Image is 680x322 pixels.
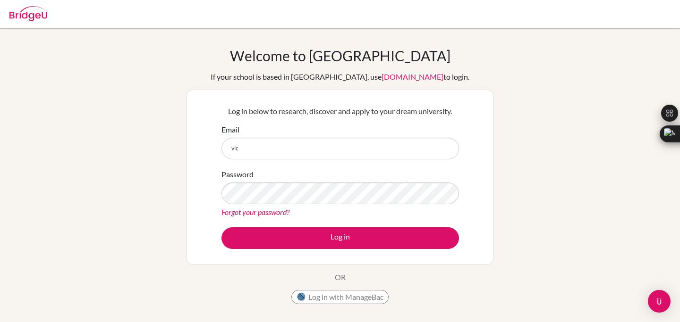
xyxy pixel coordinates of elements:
label: Email [221,124,239,135]
p: Log in below to research, discover and apply to your dream university. [221,106,459,117]
a: [DOMAIN_NAME] [382,72,443,81]
div: If your school is based in [GEOGRAPHIC_DATA], use to login. [211,71,469,83]
label: Password [221,169,254,180]
button: Log in with ManageBac [291,290,389,304]
h1: Welcome to [GEOGRAPHIC_DATA] [230,47,450,64]
p: OR [335,272,346,283]
img: Bridge-U [9,6,47,21]
button: Log in [221,227,459,249]
a: Forgot your password? [221,207,289,216]
div: Open Intercom Messenger [648,290,671,313]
